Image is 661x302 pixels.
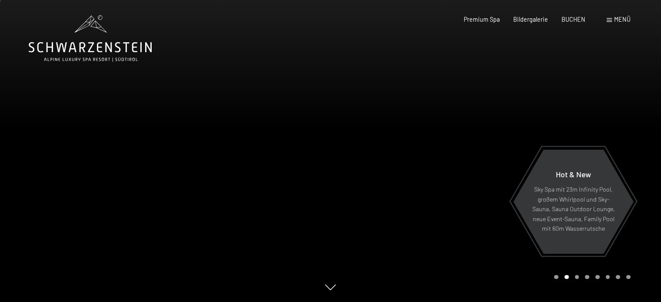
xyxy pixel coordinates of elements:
[606,275,610,279] div: Carousel Page 6
[513,16,548,23] a: Bildergalerie
[556,169,591,179] span: Hot & New
[565,275,569,279] div: Carousel Page 2 (Current Slide)
[595,275,600,279] div: Carousel Page 5
[616,275,620,279] div: Carousel Page 7
[561,16,585,23] a: BUCHEN
[626,275,631,279] div: Carousel Page 8
[614,16,631,23] span: Menü
[575,275,579,279] div: Carousel Page 3
[513,149,634,254] a: Hot & New Sky Spa mit 23m Infinity Pool, großem Whirlpool und Sky-Sauna, Sauna Outdoor Lounge, ne...
[554,275,558,279] div: Carousel Page 1
[585,275,589,279] div: Carousel Page 4
[464,16,500,23] a: Premium Spa
[551,275,630,279] div: Carousel Pagination
[532,185,615,234] p: Sky Spa mit 23m Infinity Pool, großem Whirlpool und Sky-Sauna, Sauna Outdoor Lounge, neue Event-S...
